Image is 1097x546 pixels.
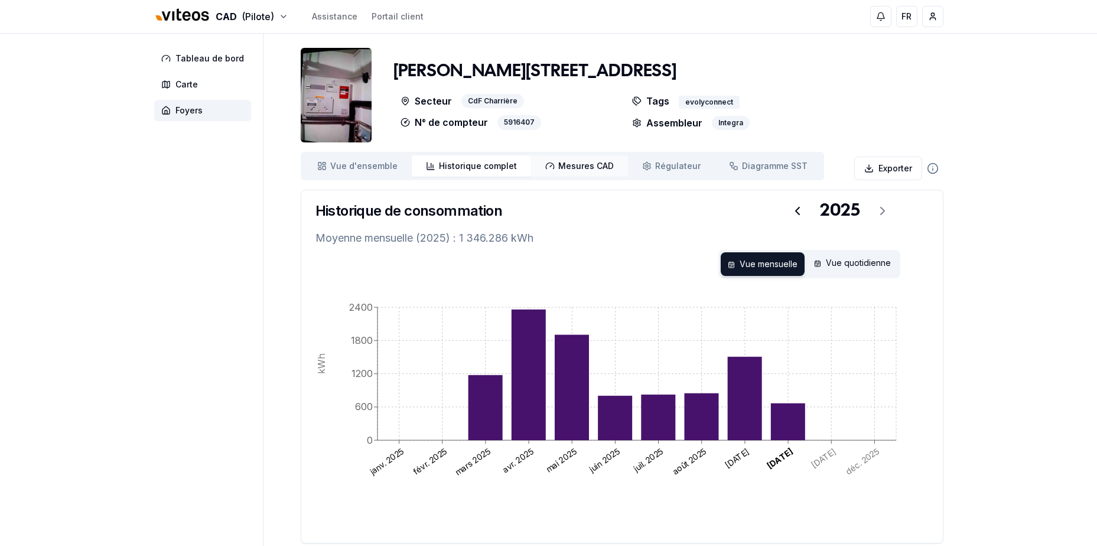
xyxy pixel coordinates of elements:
[628,155,715,177] a: Régulateur
[587,446,621,474] text: juin 2025
[154,48,256,69] a: Tableau de bord
[312,11,357,22] a: Assistance
[330,160,398,172] span: Vue d'ensemble
[154,4,288,30] button: CAD(Pilote)
[807,252,898,276] div: Vue quotidienne
[715,155,822,177] a: Diagramme SST
[461,94,524,109] div: CdF Charrière
[631,446,665,474] text: juil. 2025
[355,401,373,412] tspan: 600
[393,61,676,82] h1: [PERSON_NAME][STREET_ADDRESS]
[854,157,922,180] button: Exporter
[558,160,614,172] span: Mesures CAD
[722,446,751,470] text: [DATE]
[453,446,491,477] text: mars 2025
[175,105,203,116] span: Foyers
[439,160,517,172] span: Historique complet
[412,155,531,177] a: Historique complet
[655,160,701,172] span: Régulateur
[401,115,488,130] p: N° de compteur
[712,116,750,130] div: Integra
[216,9,237,24] span: CAD
[242,9,274,24] span: (Pilote)
[367,434,373,446] tspan: 0
[500,446,535,474] text: avr. 2025
[315,353,327,374] tspan: kWh
[175,53,244,64] span: Tableau de bord
[301,48,372,142] img: unit Image
[349,301,373,313] tspan: 2400
[679,96,740,109] div: evolyconnect
[497,115,541,130] div: 5916407
[154,1,211,30] img: Viteos - CAD Logo
[765,446,795,471] text: [DATE]
[901,11,912,22] span: FR
[721,252,805,276] div: Vue mensuelle
[742,160,808,172] span: Diagramme SST
[670,446,708,477] text: août 2025
[175,79,198,90] span: Carte
[896,6,917,27] button: FR
[531,155,628,177] a: Mesures CAD
[154,74,256,95] a: Carte
[372,11,424,22] a: Portail client
[315,230,929,246] p: Moyenne mensuelle (2025) : 1 346.286 kWh
[154,100,256,121] a: Foyers
[351,334,373,346] tspan: 1800
[401,94,452,109] p: Secteur
[632,94,669,109] p: Tags
[315,201,502,220] h3: Historique de consommation
[303,155,412,177] a: Vue d'ensemble
[820,200,860,222] div: 2025
[632,116,702,130] p: Assembleur
[544,446,578,474] text: mai 2025
[351,368,373,379] tspan: 1200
